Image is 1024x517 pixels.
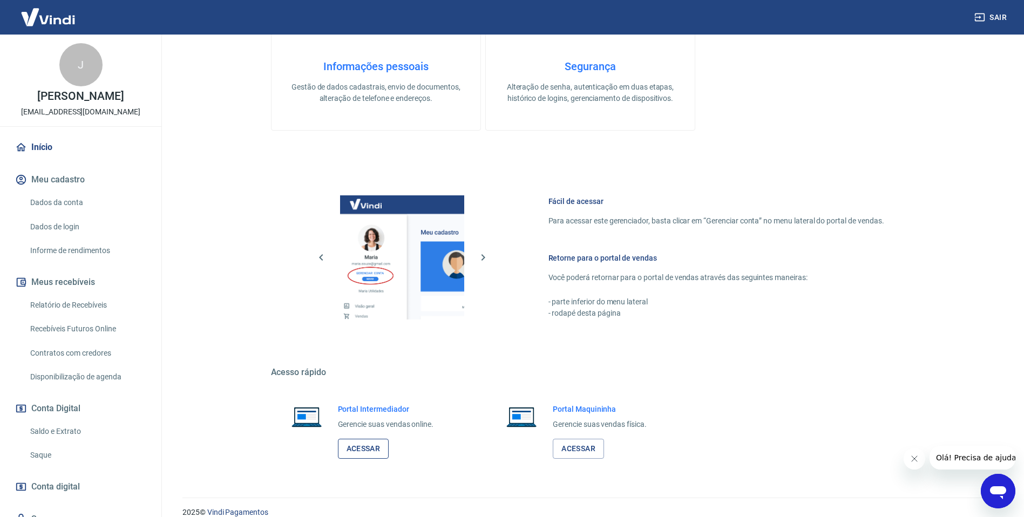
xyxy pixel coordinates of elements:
[271,367,910,378] h5: Acesso rápido
[499,404,544,430] img: Imagem de um notebook aberto
[26,366,148,388] a: Disponibilização de agenda
[13,135,148,159] a: Início
[548,215,884,227] p: Para acessar este gerenciador, basta clicar em “Gerenciar conta” no menu lateral do portal de ven...
[340,195,464,319] img: Imagem da dashboard mostrando o botão de gerenciar conta na sidebar no lado esquerdo
[553,419,647,430] p: Gerencie suas vendas física.
[553,439,604,459] a: Acessar
[207,508,268,516] a: Vindi Pagamentos
[13,168,148,192] button: Meu cadastro
[338,439,389,459] a: Acessar
[21,106,140,118] p: [EMAIL_ADDRESS][DOMAIN_NAME]
[338,404,434,414] h6: Portal Intermediador
[548,296,884,308] p: - parte inferior do menu lateral
[503,81,677,104] p: Alteração de senha, autenticação em duas etapas, histórico de logins, gerenciamento de dispositivos.
[59,43,103,86] div: J
[13,1,83,33] img: Vindi
[26,420,148,443] a: Saldo e Extrato
[548,196,884,207] h6: Fácil de acessar
[26,444,148,466] a: Saque
[930,446,1015,470] iframe: Mensagem da empresa
[26,318,148,340] a: Recebíveis Futuros Online
[503,60,677,73] h4: Segurança
[548,308,884,319] p: - rodapé desta página
[6,8,91,16] span: Olá! Precisa de ajuda?
[26,216,148,238] a: Dados de login
[338,419,434,430] p: Gerencie suas vendas online.
[26,342,148,364] a: Contratos com credores
[13,397,148,420] button: Conta Digital
[26,192,148,214] a: Dados da conta
[37,91,124,102] p: [PERSON_NAME]
[553,404,647,414] h6: Portal Maquininha
[289,81,463,104] p: Gestão de dados cadastrais, envio de documentos, alteração de telefone e endereços.
[289,60,463,73] h4: Informações pessoais
[548,253,884,263] h6: Retorne para o portal de vendas
[548,272,884,283] p: Você poderá retornar para o portal de vendas através das seguintes maneiras:
[972,8,1011,28] button: Sair
[981,474,1015,508] iframe: Botão para abrir a janela de mensagens
[26,294,148,316] a: Relatório de Recebíveis
[31,479,80,494] span: Conta digital
[13,270,148,294] button: Meus recebíveis
[284,404,329,430] img: Imagem de um notebook aberto
[904,448,925,470] iframe: Fechar mensagem
[13,475,148,499] a: Conta digital
[26,240,148,262] a: Informe de rendimentos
